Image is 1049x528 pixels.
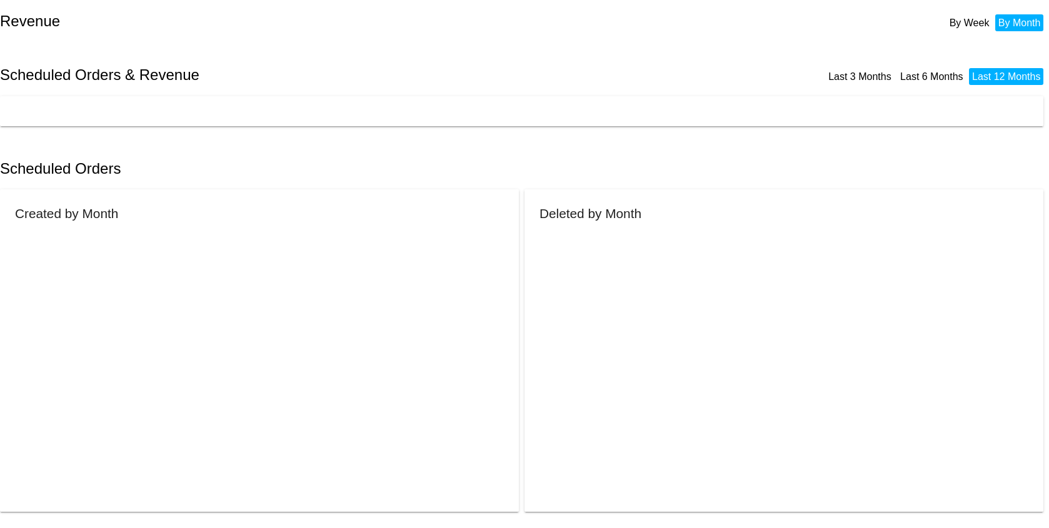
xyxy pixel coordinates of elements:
h2: Created by Month [15,206,118,221]
a: Last 12 Months [972,71,1040,82]
a: Last 3 Months [828,71,891,82]
li: By Month [995,14,1044,31]
h2: Deleted by Month [540,206,641,221]
li: By Week [946,14,993,31]
a: Last 6 Months [900,71,963,82]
